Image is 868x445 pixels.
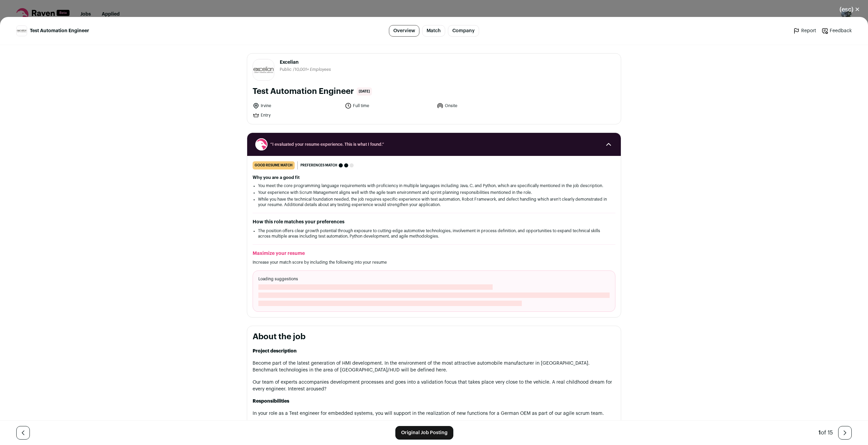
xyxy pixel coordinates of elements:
[253,250,615,257] h2: Maximize your resume
[818,429,833,437] div: of 15
[822,27,852,34] a: Feedback
[253,349,297,353] strong: Project description
[293,67,331,72] li: /
[253,112,341,119] li: Entry
[17,26,27,36] img: 982a8e7fb48ec21c57ed77f803ddf7b81f32a907421bd13459e4877604fc1ce6.jpg
[300,162,337,169] span: Preferences match
[253,410,615,417] p: In your role as a Test engineer for embedded systems, you will support in the realization of new ...
[280,59,331,66] span: Excelian
[253,161,295,169] div: good resume match
[270,142,598,147] span: “I evaluated your resume experience. This is what I found.”
[253,102,341,109] li: Irvine
[253,360,615,373] p: Become part of the latest generation of HMI development. In the environment of the most attractiv...
[253,260,615,265] p: Increase your match score by including the following into your resume
[395,426,453,440] a: Original Job Posting
[258,183,610,188] li: You meet the core programming language requirements with proficiency in multiple languages includ...
[280,67,293,72] li: Public
[253,379,615,392] p: Our team of experts accompanies development processes and goes into a validation focus that takes...
[253,175,615,180] h2: Why you are a good fit
[258,190,610,195] li: Your experience with Scrum Management aligns well with the agile team environment and sprint plan...
[437,102,525,109] li: Onsite
[253,270,615,312] div: Loading suggestions
[831,2,868,17] button: Close modal
[448,25,479,37] a: Company
[258,228,610,239] li: The position offers clear growth potential through exposure to cutting-edge automotive technologi...
[253,219,615,225] h2: How this role matches your preferences
[422,25,445,37] a: Match
[30,27,89,34] span: Test Automation Engineer
[818,430,821,436] span: 1
[258,197,610,207] li: While you have the technical foundation needed, the job requires specific experience with test au...
[295,67,331,72] span: 10,001+ Employees
[253,399,289,404] strong: Responsibilities
[793,27,816,34] a: Report
[357,87,372,96] span: [DATE]
[253,86,354,97] h1: Test Automation Engineer
[253,59,274,80] img: 982a8e7fb48ec21c57ed77f803ddf7b81f32a907421bd13459e4877604fc1ce6.jpg
[389,25,419,37] a: Overview
[345,102,433,109] li: Full time
[253,331,615,342] h2: About the job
